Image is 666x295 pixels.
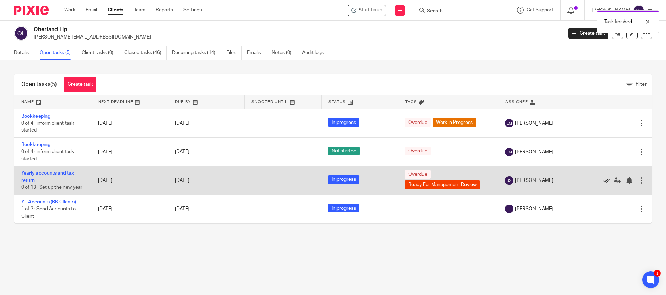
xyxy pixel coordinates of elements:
td: [DATE] [91,195,168,223]
span: [PERSON_NAME] [515,149,553,155]
a: Create task [568,28,608,39]
h1: Open tasks [21,81,57,88]
a: Recurring tasks (14) [172,46,221,60]
a: Team [134,7,145,14]
span: [DATE] [175,150,189,154]
span: Overdue [405,147,431,155]
p: [PERSON_NAME][EMAIL_ADDRESS][DOMAIN_NAME] [34,34,558,41]
a: Bookkeeping [21,142,50,147]
td: [DATE] [91,166,168,195]
span: In progress [328,118,359,127]
a: Reports [156,7,173,14]
img: svg%3E [633,5,644,16]
span: 0 of 13 · Set up the new year [21,185,82,190]
a: Work [64,7,75,14]
a: Create task [64,77,96,92]
span: 0 of 4 · Inform client task started [21,121,74,133]
span: [PERSON_NAME] [515,177,553,184]
a: Client tasks (0) [82,46,119,60]
img: svg%3E [505,205,513,213]
a: Files [226,46,242,60]
span: 1 of 3 · Send Accounts to Client [21,206,76,219]
a: Email [86,7,97,14]
img: svg%3E [505,176,513,185]
span: [DATE] [175,206,189,211]
span: Tags [405,100,417,104]
span: Status [328,100,346,104]
a: Bookkeeping [21,114,50,119]
a: Audit logs [302,46,329,60]
span: Snoozed Until [251,100,288,104]
span: Overdue [405,118,431,127]
a: Open tasks (5) [40,46,76,60]
p: Task finished. [604,18,633,25]
span: Filter [635,82,647,87]
a: Clients [108,7,123,14]
img: svg%3E [505,148,513,156]
a: YE Accounts (BK Clients) [21,200,76,204]
a: Emails [247,46,266,60]
span: [PERSON_NAME] [515,205,553,212]
span: Ready For Management Review [405,180,480,189]
span: Overdue [405,170,431,179]
span: Work In Progress [433,118,476,127]
span: [DATE] [175,121,189,126]
div: --- [405,205,491,212]
span: 0 of 4 · Inform client task started [21,150,74,162]
span: [DATE] [175,178,189,183]
span: (5) [50,82,57,87]
div: 1 [654,270,661,277]
a: Mark as done [603,177,614,184]
a: Details [14,46,34,60]
span: [PERSON_NAME] [515,120,553,127]
a: Closed tasks (46) [124,46,167,60]
span: Not started [328,147,360,155]
div: Oberland Llp [348,5,386,16]
img: svg%3E [14,26,28,41]
span: In progress [328,175,359,184]
h2: Oberland Llp [34,26,453,33]
img: Pixie [14,6,49,15]
td: [DATE] [91,137,168,166]
a: Settings [183,7,202,14]
img: svg%3E [505,119,513,127]
td: [DATE] [91,109,168,137]
span: In progress [328,204,359,212]
a: Yearly accounts and tax return [21,171,74,183]
a: Notes (0) [272,46,297,60]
